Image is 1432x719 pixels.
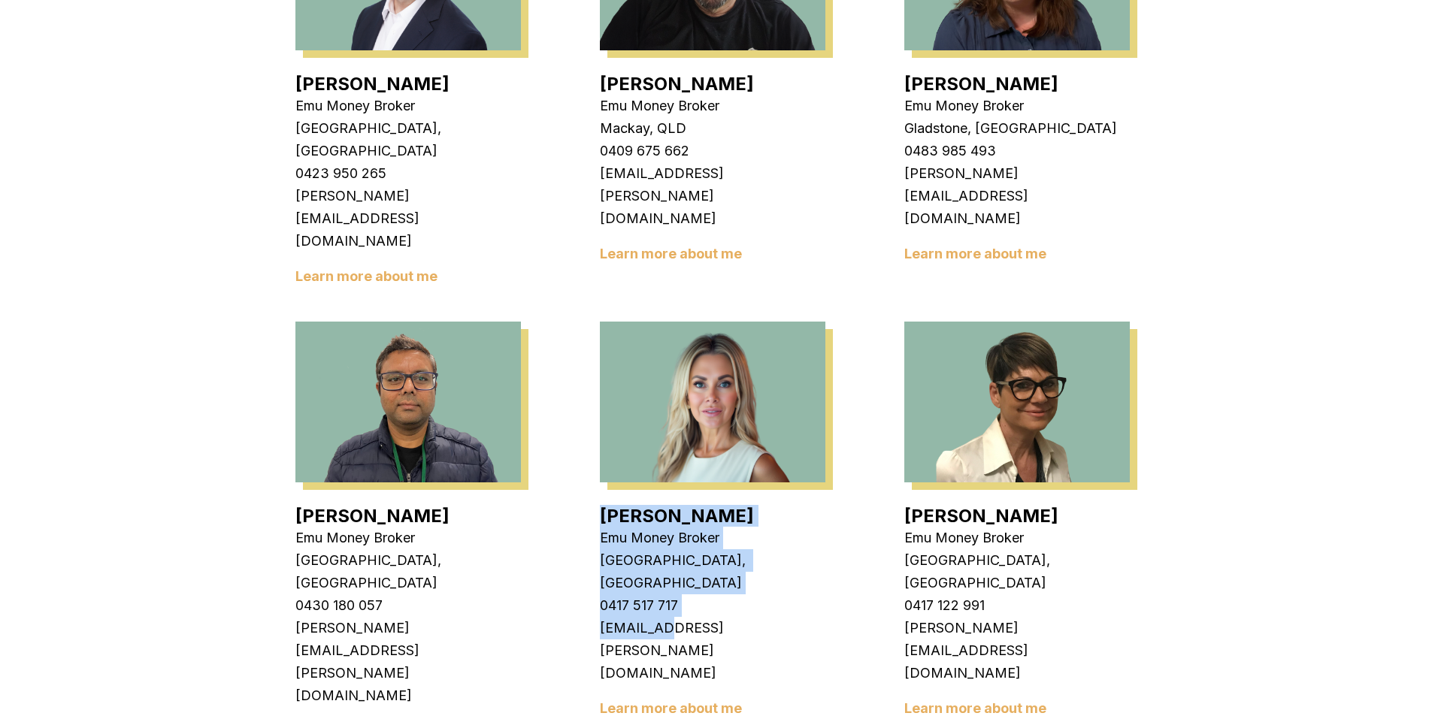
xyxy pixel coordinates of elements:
[904,700,1046,716] a: Learn more about me
[600,700,742,716] a: Learn more about me
[295,117,521,162] p: [GEOGRAPHIC_DATA], [GEOGRAPHIC_DATA]
[600,505,754,527] a: [PERSON_NAME]
[600,549,825,594] p: [GEOGRAPHIC_DATA], [GEOGRAPHIC_DATA]
[600,73,754,95] a: [PERSON_NAME]
[904,527,1130,549] p: Emu Money Broker
[295,322,521,482] img: Pinkesh Patel
[600,95,825,117] p: Emu Money Broker
[295,527,521,549] p: Emu Money Broker
[600,617,825,684] p: [EMAIL_ADDRESS][PERSON_NAME][DOMAIN_NAME]
[904,162,1130,230] p: [PERSON_NAME][EMAIL_ADDRESS][DOMAIN_NAME]
[600,527,825,549] p: Emu Money Broker
[904,246,1046,261] a: Learn more about me
[295,73,450,95] a: [PERSON_NAME]
[904,505,1058,527] a: [PERSON_NAME]
[600,162,825,230] p: [EMAIL_ADDRESS][PERSON_NAME][DOMAIN_NAME]
[904,73,1058,95] a: [PERSON_NAME]
[295,185,521,252] p: [PERSON_NAME][EMAIL_ADDRESS][DOMAIN_NAME]
[295,95,521,117] p: Emu Money Broker
[600,322,825,482] img: Rachael Connors
[600,117,825,140] p: Mackay, QLD
[295,549,521,594] p: [GEOGRAPHIC_DATA], [GEOGRAPHIC_DATA]
[904,594,1130,617] p: 0417 122 991
[295,617,521,707] p: [PERSON_NAME][EMAIL_ADDRESS][PERSON_NAME][DOMAIN_NAME]
[904,322,1130,482] img: Stevette Gelavis
[600,140,825,162] p: 0409 675 662
[904,617,1130,684] p: [PERSON_NAME][EMAIL_ADDRESS][DOMAIN_NAME]
[600,246,742,261] a: Learn more about me
[904,140,1130,162] p: 0483 985 493
[295,505,450,527] a: [PERSON_NAME]
[904,549,1130,594] p: [GEOGRAPHIC_DATA], [GEOGRAPHIC_DATA]
[295,162,521,185] p: 0423 950 265
[904,117,1130,140] p: Gladstone, [GEOGRAPHIC_DATA]
[295,594,521,617] p: 0430 180 057
[600,594,825,617] p: 0417 517 717
[295,268,437,284] a: Learn more about me
[904,95,1130,117] p: Emu Money Broker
